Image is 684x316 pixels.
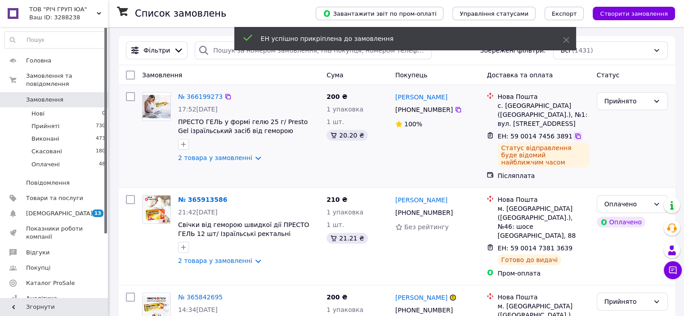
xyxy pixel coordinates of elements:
[497,293,589,302] div: Нова Пошта
[178,106,218,113] span: 17:52[DATE]
[178,93,223,100] a: № 366199273
[584,9,675,17] a: Створити замовлення
[600,10,668,17] span: Створити замовлення
[26,249,49,257] span: Відгуки
[26,264,50,272] span: Покупці
[326,106,363,113] span: 1 упаковка
[393,206,455,219] div: [PHONE_NUMBER]
[604,297,649,307] div: Прийнято
[326,118,344,125] span: 1 шт.
[143,196,170,223] img: Фото товару
[497,101,589,128] div: с. [GEOGRAPHIC_DATA] ([GEOGRAPHIC_DATA].), №1: вул. [STREET_ADDRESS]
[178,306,218,313] span: 14:34[DATE]
[26,96,63,104] span: Замовлення
[326,93,347,100] span: 200 ₴
[99,160,105,169] span: 48
[487,71,553,79] span: Доставка та оплата
[497,204,589,240] div: м. [GEOGRAPHIC_DATA] ([GEOGRAPHIC_DATA].), №46: шосе [GEOGRAPHIC_DATA], 88
[31,110,45,118] span: Нові
[497,142,589,168] div: Статус відправлення буде відомий найближчим часом
[326,294,347,301] span: 200 ₴
[26,294,57,303] span: Аналітика
[545,7,584,20] button: Експорт
[31,122,59,130] span: Прийняті
[31,135,59,143] span: Виконані
[552,10,577,17] span: Експорт
[395,293,447,302] a: [PERSON_NAME]
[395,71,427,79] span: Покупець
[597,71,620,79] span: Статус
[96,147,105,156] span: 180
[5,32,106,48] input: Пошук
[404,223,449,231] span: Без рейтингу
[29,5,97,13] span: ТОВ "РІЧ ГРУП ЮА"
[143,95,170,118] img: Фото товару
[178,221,309,246] a: Свічки від геморою швидкої дії ПРЕСТО ГЕЛЬ 12 шт/ Ізраїльські ректальні супозиторії Presto Gel ві...
[404,120,422,128] span: 100%
[326,130,367,141] div: 20.20 ₴
[497,269,589,278] div: Пром-оплата
[26,209,93,218] span: [DEMOGRAPHIC_DATA]
[572,47,593,54] span: (1431)
[326,196,347,203] span: 210 ₴
[29,13,108,22] div: Ваш ID: 3288238
[92,209,103,217] span: 13
[135,8,226,19] h1: Список замовлень
[178,257,252,264] a: 2 товара у замовленні
[178,209,218,216] span: 21:42[DATE]
[326,221,344,228] span: 1 шт.
[395,93,447,102] a: [PERSON_NAME]
[393,103,455,116] div: [PHONE_NUMBER]
[96,122,105,130] span: 730
[26,279,75,287] span: Каталог ProSale
[326,209,363,216] span: 1 упаковка
[178,196,227,203] a: № 365913586
[142,195,171,224] a: Фото товару
[142,92,171,121] a: Фото товару
[326,71,343,79] span: Cума
[326,306,363,313] span: 1 упаковка
[460,10,528,17] span: Управління статусами
[102,110,105,118] span: 0
[497,245,572,252] span: ЕН: 59 0014 7381 3639
[26,57,51,65] span: Головна
[96,135,105,143] span: 473
[664,261,682,279] button: Чат з покупцем
[31,160,60,169] span: Оплачені
[26,179,70,187] span: Повідомлення
[604,199,649,209] div: Оплачено
[326,233,367,244] div: 21.21 ₴
[593,7,675,20] button: Створити замовлення
[604,96,649,106] div: Прийнято
[497,254,561,265] div: Готово до видачі
[597,217,645,227] div: Оплачено
[261,34,541,43] div: ЕН успішно прикріплена до замовлення
[142,71,182,79] span: Замовлення
[31,147,62,156] span: Скасовані
[323,9,436,18] span: Завантажити звіт по пром-оплаті
[497,195,589,204] div: Нова Пошта
[26,194,83,202] span: Товари та послуги
[452,7,536,20] button: Управління статусами
[497,171,589,180] div: Післяплата
[178,118,308,143] a: ПРЕСТО ГЕЛЬ у формі гелю 25 г/ Presto Gel ізраїльський засіб від геморою швидкої дії з натуральни...
[143,46,170,55] span: Фільтри
[26,72,108,88] span: Замовлення та повідомлення
[26,225,83,241] span: Показники роботи компанії
[395,196,447,205] a: [PERSON_NAME]
[497,92,589,101] div: Нова Пошта
[316,7,443,20] button: Завантажити звіт по пром-оплаті
[178,294,223,301] a: № 365842695
[178,154,252,161] a: 2 товара у замовленні
[497,133,572,140] span: ЕН: 59 0014 7456 3891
